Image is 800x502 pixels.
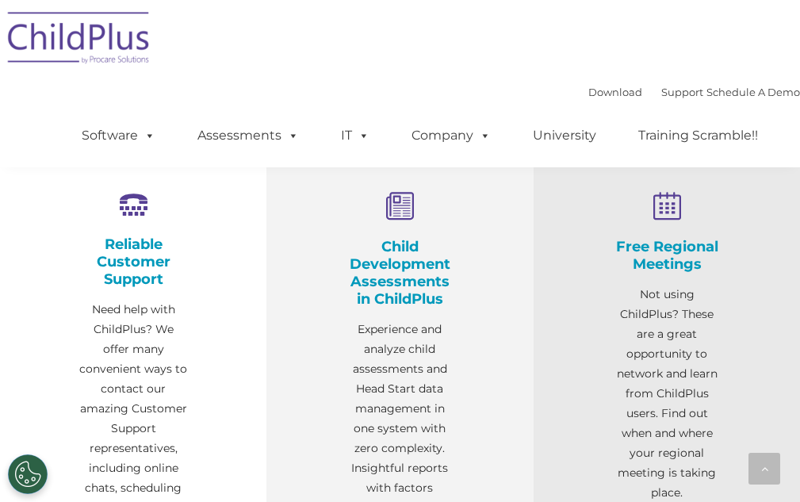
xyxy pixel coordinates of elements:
h4: Child Development Assessments in ChildPlus [346,238,454,308]
h4: Free Regional Meetings [613,238,721,273]
a: Training Scramble!! [622,120,774,151]
a: Support [661,86,703,98]
a: Software [66,120,171,151]
a: Assessments [182,120,315,151]
a: Schedule A Demo [706,86,800,98]
a: Company [396,120,507,151]
font: | [588,86,800,98]
a: University [517,120,612,151]
button: Cookies Settings [8,454,48,494]
a: IT [325,120,385,151]
h4: Reliable Customer Support [79,236,187,288]
a: Download [588,86,642,98]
